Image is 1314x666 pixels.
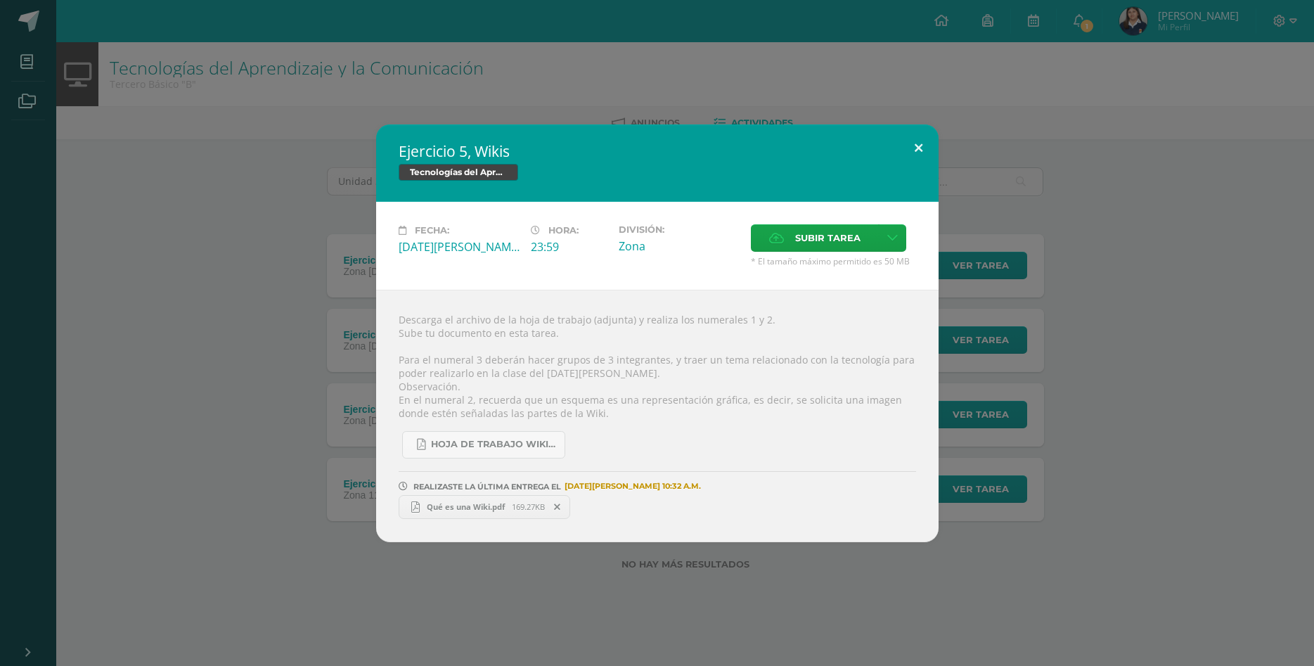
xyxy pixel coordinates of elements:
[546,499,569,515] span: Remover entrega
[898,124,939,172] button: Close (Esc)
[619,238,740,254] div: Zona
[399,239,520,255] div: [DATE][PERSON_NAME]
[402,431,565,459] a: Hoja de trabajo Wikis.pdf
[399,495,571,519] a: Qué es una Wiki.pdf 169.27KB
[619,224,740,235] label: División:
[431,439,558,450] span: Hoja de trabajo Wikis.pdf
[376,290,939,542] div: Descarga el archivo de la hoja de trabajo (adjunta) y realiza los numerales 1 y 2. Sube tu docume...
[531,239,607,255] div: 23:59
[420,501,512,512] span: Qué es una Wiki.pdf
[399,164,518,181] span: Tecnologías del Aprendizaje y la Comunicación
[512,501,545,512] span: 169.27KB
[415,225,449,236] span: Fecha:
[399,141,916,161] h2: Ejercicio 5, Wikis
[548,225,579,236] span: Hora:
[795,225,861,251] span: Subir tarea
[751,255,916,267] span: * El tamaño máximo permitido es 50 MB
[413,482,561,492] span: REALIZASTE LA ÚLTIMA ENTREGA EL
